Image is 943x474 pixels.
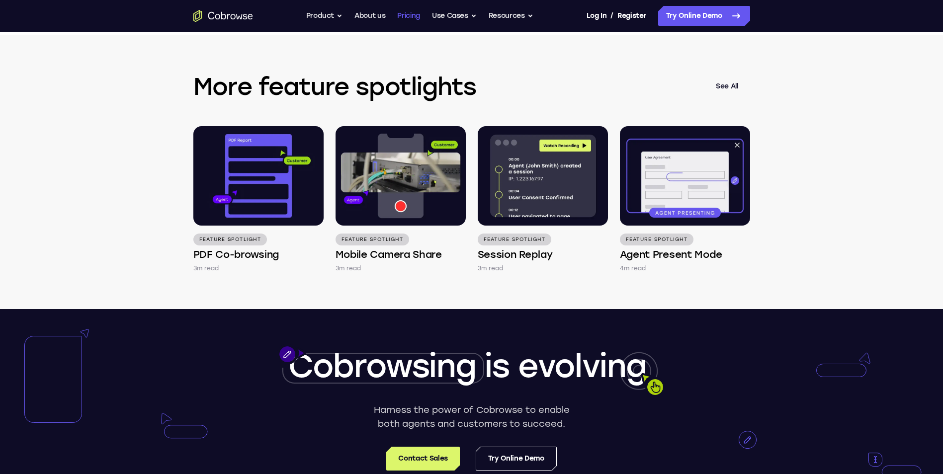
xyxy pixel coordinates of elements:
p: Feature Spotlight [336,234,409,245]
span: Cobrowsing [288,347,476,385]
a: Feature Spotlight PDF Co-browsing 3m read [193,126,324,273]
h3: More feature spotlights [193,71,704,102]
h4: Agent Present Mode [620,247,723,261]
p: 3m read [336,263,361,273]
p: 4m read [620,263,646,273]
h4: PDF Co-browsing [193,247,279,261]
p: Feature Spotlight [478,234,551,245]
a: See All [704,75,750,98]
img: PDF Co-browsing [193,126,324,226]
img: Mobile Camera Share [336,126,466,226]
p: Feature Spotlight [193,234,267,245]
a: Try Online Demo [658,6,750,26]
a: Feature Spotlight Session Replay 3m read [478,126,608,273]
button: Resources [489,6,533,26]
button: Use Cases [432,6,477,26]
p: 3m read [193,263,219,273]
h4: Session Replay [478,247,553,261]
a: Pricing [397,6,420,26]
a: Log In [587,6,606,26]
a: Try Online Demo [476,447,557,471]
p: Harness the power of Cobrowse to enable both agents and customers to succeed. [370,403,573,431]
img: Session Replay [478,126,608,226]
span: / [610,10,613,22]
a: Feature Spotlight Agent Present Mode 4m read [620,126,750,273]
p: 3m read [478,263,504,273]
a: Feature Spotlight Mobile Camera Share 3m read [336,126,466,273]
span: evolving [518,347,646,385]
h4: Mobile Camera Share [336,247,442,261]
p: Feature Spotlight [620,234,693,245]
a: About us [354,6,385,26]
button: Product [306,6,343,26]
a: Contact Sales [386,447,459,471]
a: Go to the home page [193,10,253,22]
img: Agent Present Mode [620,126,750,226]
a: Register [617,6,646,26]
